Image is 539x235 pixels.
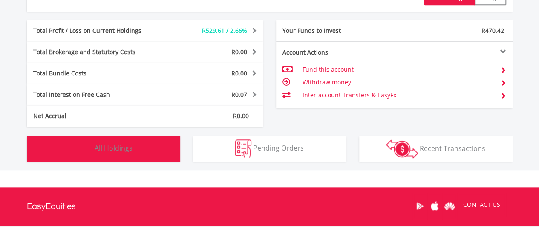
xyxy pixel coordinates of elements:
[302,76,493,89] td: Withdraw money
[202,26,247,35] span: R529.61 / 2.66%
[75,139,93,158] img: holdings-wht.png
[481,26,504,35] span: R470.42
[231,48,247,56] span: R0.00
[253,143,304,153] span: Pending Orders
[231,90,247,99] span: R0.07
[27,26,165,35] div: Total Profit / Loss on Current Holdings
[427,193,442,219] a: Apple
[27,136,180,162] button: All Holdings
[27,48,165,56] div: Total Brokerage and Statutory Costs
[302,63,493,76] td: Fund this account
[193,136,346,162] button: Pending Orders
[235,139,251,158] img: pending_instructions-wht.png
[27,112,165,120] div: Net Accrual
[420,143,485,153] span: Recent Transactions
[276,26,395,35] div: Your Funds to Invest
[412,193,427,219] a: Google Play
[276,48,395,57] div: Account Actions
[27,187,76,226] a: EasyEquities
[95,143,133,153] span: All Holdings
[442,193,457,219] a: Huawei
[457,193,506,217] a: CONTACT US
[302,89,493,102] td: Inter-account Transfers & EasyFx
[386,139,418,158] img: transactions-zar-wht.png
[359,136,513,162] button: Recent Transactions
[27,90,165,99] div: Total Interest on Free Cash
[233,112,249,120] span: R0.00
[27,69,165,78] div: Total Bundle Costs
[231,69,247,77] span: R0.00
